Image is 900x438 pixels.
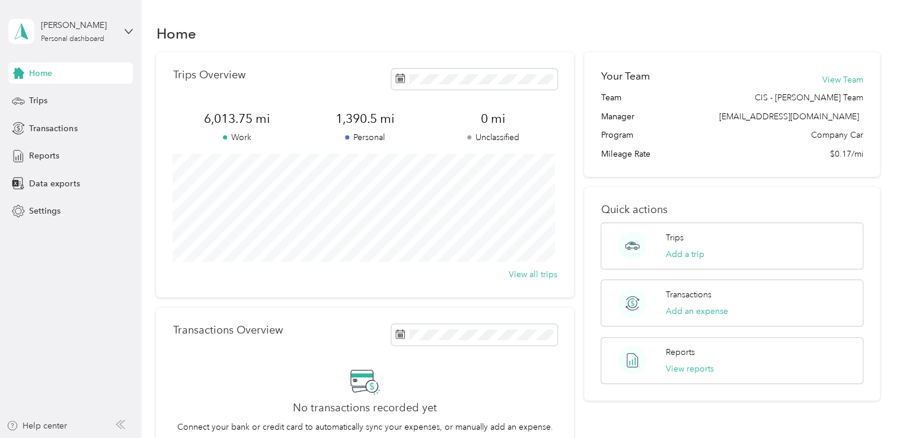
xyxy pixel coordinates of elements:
[601,110,634,123] span: Manager
[429,110,557,127] span: 0 mi
[29,122,77,135] span: Transactions
[41,36,104,43] div: Personal dashboard
[177,421,553,433] p: Connect your bank or credit card to automatically sync your expenses, or manually add an expense.
[601,204,863,216] p: Quick actions
[666,363,714,375] button: View reports
[834,372,900,438] iframe: Everlance-gr Chat Button Frame
[293,402,437,414] h2: No transactions recorded yet
[301,131,429,144] p: Personal
[29,205,60,217] span: Settings
[830,148,863,160] span: $0.17/mi
[811,129,863,141] span: Company Car
[755,91,863,104] span: CIS - [PERSON_NAME] Team
[29,177,79,190] span: Data exports
[173,131,301,144] p: Work
[601,69,649,84] h2: Your Team
[7,420,67,432] button: Help center
[173,69,245,81] p: Trips Overview
[666,231,684,244] p: Trips
[509,268,557,281] button: View all trips
[666,305,728,318] button: Add an expense
[666,248,704,261] button: Add a trip
[173,324,282,337] p: Transactions Overview
[29,67,52,80] span: Home
[173,110,301,127] span: 6,013.75 mi
[29,94,47,107] span: Trips
[666,288,711,301] p: Transactions
[156,27,196,40] h1: Home
[601,129,633,141] span: Program
[666,346,695,358] p: Reports
[601,148,650,160] span: Mileage Rate
[429,131,557,144] p: Unclassified
[601,91,621,104] span: Team
[301,110,429,127] span: 1,390.5 mi
[29,150,59,162] span: Reports
[719,112,859,122] span: [EMAIL_ADDRESS][DOMAIN_NAME]
[41,19,115,31] div: [PERSON_NAME]
[822,74,863,86] button: View Team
